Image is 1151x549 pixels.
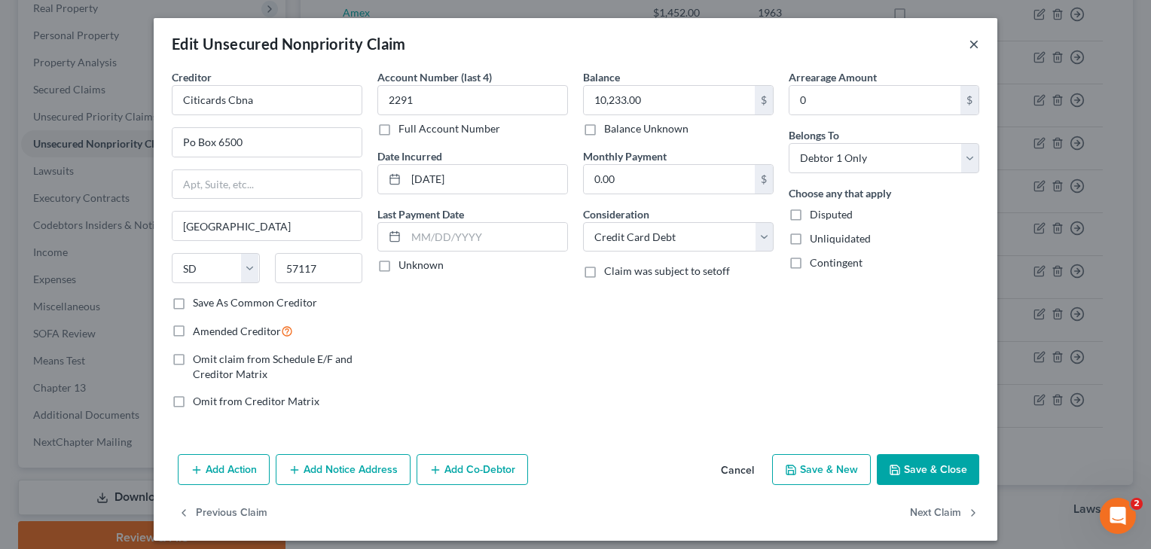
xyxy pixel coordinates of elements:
span: 2 [1131,498,1143,510]
div: Edit Unsecured Nonpriority Claim [172,33,406,54]
button: Add Action [178,454,270,486]
span: Amended Creditor [193,325,281,337]
input: Search creditor by name... [172,85,362,115]
span: Omit claim from Schedule E/F and Creditor Matrix [193,352,353,380]
input: MM/DD/YYYY [406,165,567,194]
label: Save As Common Creditor [193,295,317,310]
span: Contingent [810,256,862,269]
div: $ [755,86,773,114]
span: Creditor [172,71,212,84]
input: Enter zip... [275,253,363,283]
span: Claim was subject to setoff [604,264,730,277]
iframe: Intercom live chat [1100,498,1136,534]
label: Balance [583,69,620,85]
button: Save & Close [877,454,979,486]
button: Save & New [772,454,871,486]
button: Previous Claim [178,497,267,529]
label: Unknown [398,258,444,273]
div: $ [960,86,979,114]
label: Account Number (last 4) [377,69,492,85]
button: × [969,35,979,53]
input: Enter city... [172,212,362,240]
label: Choose any that apply [789,185,891,201]
span: Disputed [810,208,853,221]
label: Full Account Number [398,121,500,136]
button: Add Notice Address [276,454,411,486]
input: XXXX [377,85,568,115]
input: 0.00 [789,86,960,114]
span: Omit from Creditor Matrix [193,395,319,407]
button: Add Co-Debtor [417,454,528,486]
input: 0.00 [584,86,755,114]
div: $ [755,165,773,194]
input: 0.00 [584,165,755,194]
input: Enter address... [172,128,362,157]
input: MM/DD/YYYY [406,223,567,252]
button: Cancel [709,456,766,486]
span: Belongs To [789,129,839,142]
button: Next Claim [910,497,979,529]
span: Unliquidated [810,232,871,245]
label: Consideration [583,206,649,222]
input: Apt, Suite, etc... [172,170,362,199]
label: Date Incurred [377,148,442,164]
label: Monthly Payment [583,148,667,164]
label: Last Payment Date [377,206,464,222]
label: Balance Unknown [604,121,688,136]
label: Arrearage Amount [789,69,877,85]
